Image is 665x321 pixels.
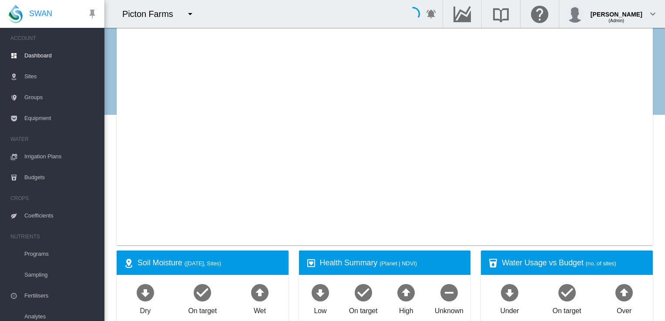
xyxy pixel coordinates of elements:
span: NUTRIENTS [10,230,97,244]
div: Unknown [435,303,463,316]
div: On target [349,303,378,316]
div: Water Usage vs Budget [502,257,646,268]
span: Coefficients [24,205,97,226]
span: CROPS [10,191,97,205]
span: Fertilisers [24,285,97,306]
md-icon: Click here for help [529,9,550,19]
span: Sites [24,66,97,87]
md-icon: icon-map-marker-radius [124,258,134,268]
md-icon: icon-checkbox-marked-circle [557,282,578,303]
span: Irrigation Plans [24,146,97,167]
md-icon: icon-arrow-down-bold-circle [310,282,331,303]
md-icon: Go to the Data Hub [452,9,473,19]
md-icon: icon-arrow-up-bold-circle [396,282,416,303]
span: WATER [10,132,97,146]
button: icon-menu-down [181,5,199,23]
div: On target [188,303,217,316]
span: (Planet | NDVI) [380,260,417,267]
div: [PERSON_NAME] [591,7,642,15]
button: icon-bell-ring [423,5,440,23]
span: Budgets [24,167,97,188]
md-icon: icon-arrow-down-bold-circle [135,282,156,303]
md-icon: icon-menu-down [185,9,195,19]
div: Low [314,303,326,316]
md-icon: icon-pin [87,9,97,19]
div: Health Summary [320,257,464,268]
div: Picton Farms [122,8,181,20]
md-icon: icon-cup-water [488,258,498,268]
div: Wet [254,303,266,316]
md-icon: icon-checkbox-marked-circle [192,282,213,303]
div: High [399,303,413,316]
md-icon: icon-heart-box-outline [306,258,316,268]
div: Dry [140,303,151,316]
img: SWAN-Landscape-Logo-Colour-drop.png [9,5,23,23]
span: Programs [24,244,97,264]
md-icon: icon-bell-ring [426,9,437,19]
img: profile.jpg [566,5,584,23]
span: (Admin) [608,18,624,23]
md-icon: icon-arrow-up-bold-circle [249,282,270,303]
div: Soil Moisture [138,257,282,268]
span: SWAN [29,8,52,19]
md-icon: icon-checkbox-marked-circle [353,282,374,303]
span: Equipment [24,108,97,129]
span: ACCOUNT [10,31,97,45]
md-icon: icon-arrow-down-bold-circle [499,282,520,303]
div: On target [553,303,581,316]
div: Under [500,303,519,316]
md-icon: icon-minus-circle [439,282,460,303]
md-icon: Search the knowledge base [490,9,511,19]
span: Groups [24,87,97,108]
span: ([DATE], Sites) [185,260,221,267]
md-icon: icon-chevron-down [648,9,658,19]
span: (no. of sites) [586,260,616,267]
div: Over [617,303,631,316]
span: Sampling [24,264,97,285]
span: Dashboard [24,45,97,66]
md-icon: icon-arrow-up-bold-circle [614,282,635,303]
